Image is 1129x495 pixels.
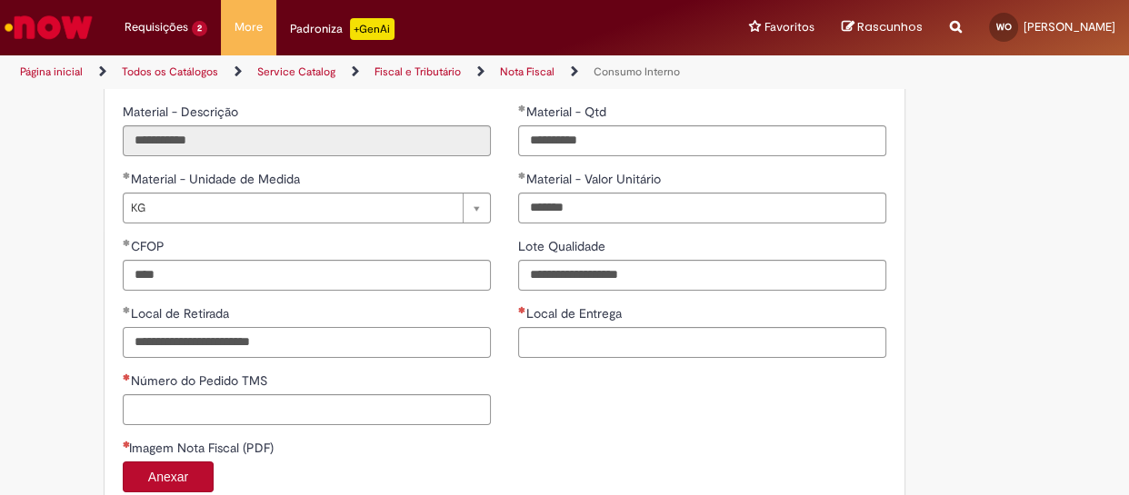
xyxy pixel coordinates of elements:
[500,64,555,79] a: Nota Fiscal
[123,373,131,381] span: Necessários
[518,125,886,156] input: Material - Qtd
[123,441,129,448] span: Campo obrigatório
[518,260,886,291] input: Lote Qualidade
[2,9,95,45] img: ServiceNow
[123,461,214,492] button: Anexar
[518,238,609,254] span: Lote Qualidade
[526,171,664,187] span: Material - Valor Unitário
[996,21,1012,33] span: WO
[518,306,526,313] span: Necessários
[123,239,131,246] span: Obrigatório Preenchido
[518,327,886,358] input: Local de Entrega
[526,305,625,322] span: Local de Entrega
[518,193,886,223] input: Material - Valor Unitário
[350,18,395,40] p: +GenAi
[123,306,131,313] span: Obrigatório Preenchido
[123,394,491,425] input: Número do Pedido TMS
[131,171,304,187] span: Material - Unidade de Medida
[131,372,271,389] span: Número do Pedido TMS
[20,64,83,79] a: Página inicial
[1024,19,1115,35] span: [PERSON_NAME]
[518,172,526,179] span: Obrigatório Preenchido
[375,64,461,79] a: Fiscal e Tributário
[235,18,263,36] span: More
[131,193,454,223] span: KG
[123,260,491,291] input: CFOP
[192,21,207,36] span: 2
[125,18,188,36] span: Requisições
[129,440,277,456] span: Imagem Nota Fiscal (PDF)
[518,104,526,112] span: Obrigatório Preenchido
[594,64,680,79] a: Consumo Interno
[290,18,395,40] div: Padroniza
[14,55,739,89] ul: Trilhas de página
[123,172,131,179] span: Obrigatório Preenchido
[131,238,168,254] span: CFOP
[857,18,923,35] span: Rascunhos
[257,64,335,79] a: Service Catalog
[526,104,610,120] span: Material - Qtd
[122,64,218,79] a: Todos os Catálogos
[131,305,233,322] span: Local de Retirada
[123,327,491,358] input: Local de Retirada
[123,103,242,121] label: Somente leitura - Material - Descrição
[764,18,814,36] span: Favoritos
[123,104,242,120] span: Somente leitura - Material - Descrição
[123,125,491,156] input: Material - Descrição
[842,19,923,36] a: Rascunhos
